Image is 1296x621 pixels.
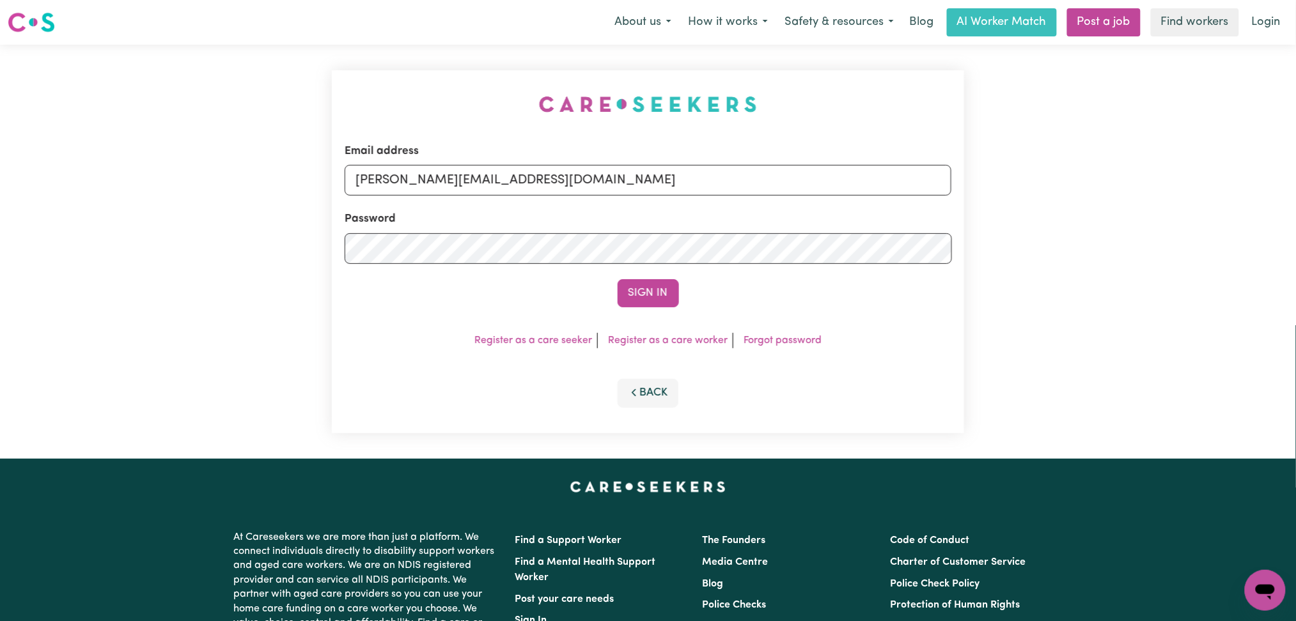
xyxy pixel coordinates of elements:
[703,557,769,567] a: Media Centre
[1244,8,1288,36] a: Login
[570,482,726,492] a: Careseekers home page
[902,8,942,36] a: Blog
[345,165,952,195] input: Email address
[618,279,679,307] button: Sign In
[947,8,1057,36] a: AI Worker Match
[1245,570,1286,611] iframe: Button to launch messaging window
[890,535,969,546] a: Code of Conduct
[1151,8,1239,36] a: Find workers
[890,600,1020,610] a: Protection of Human Rights
[1067,8,1141,36] a: Post a job
[606,9,680,36] button: About us
[703,535,766,546] a: The Founders
[703,600,767,610] a: Police Checks
[703,579,724,589] a: Blog
[618,379,679,407] button: Back
[890,557,1026,567] a: Charter of Customer Service
[776,9,902,36] button: Safety & resources
[474,335,592,346] a: Register as a care seeker
[8,8,55,37] a: Careseekers logo
[515,557,656,583] a: Find a Mental Health Support Worker
[608,335,728,346] a: Register as a care worker
[345,211,396,227] label: Password
[515,594,614,604] a: Post your care needs
[890,579,980,589] a: Police Check Policy
[345,143,419,160] label: Email address
[515,535,622,546] a: Find a Support Worker
[8,11,55,34] img: Careseekers logo
[744,335,822,346] a: Forgot password
[680,9,776,36] button: How it works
